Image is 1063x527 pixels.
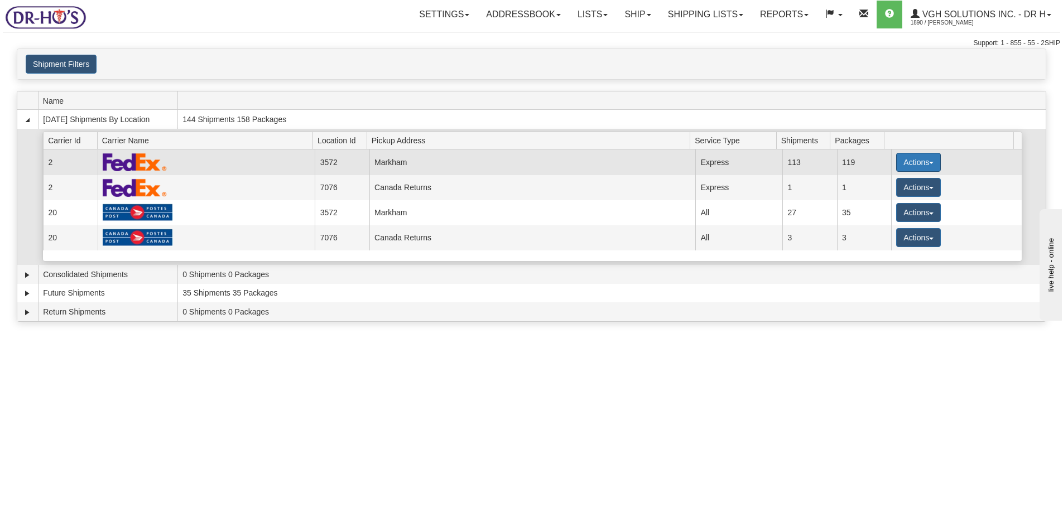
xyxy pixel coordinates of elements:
[837,225,891,250] td: 3
[837,149,891,175] td: 119
[22,288,33,299] a: Expand
[315,175,369,200] td: 7076
[752,1,817,28] a: Reports
[315,225,369,250] td: 7076
[3,3,88,31] img: logo1890.jpg
[478,1,569,28] a: Addressbook
[318,132,367,149] span: Location Id
[103,229,173,246] img: Canada Post
[177,110,1046,129] td: 144 Shipments 158 Packages
[103,204,173,221] img: Canada Post
[781,132,830,149] span: Shipments
[103,153,167,171] img: FedEx Express®
[695,225,782,250] td: All
[315,149,369,175] td: 3572
[43,92,177,109] span: Name
[22,269,33,281] a: Expand
[369,149,696,175] td: Markham
[896,228,941,247] button: Actions
[695,132,776,149] span: Service Type
[782,225,836,250] td: 3
[920,9,1046,19] span: VGH Solutions Inc. - Dr H
[43,149,97,175] td: 2
[569,1,616,28] a: Lists
[369,225,696,250] td: Canada Returns
[616,1,659,28] a: Ship
[695,175,782,200] td: Express
[695,149,782,175] td: Express
[177,284,1046,303] td: 35 Shipments 35 Packages
[43,225,97,250] td: 20
[902,1,1060,28] a: VGH Solutions Inc. - Dr H 1890 / [PERSON_NAME]
[22,307,33,318] a: Expand
[177,302,1046,321] td: 0 Shipments 0 Packages
[835,132,884,149] span: Packages
[896,178,941,197] button: Actions
[837,175,891,200] td: 1
[911,17,994,28] span: 1890 / [PERSON_NAME]
[695,200,782,225] td: All
[837,200,891,225] td: 35
[48,132,97,149] span: Carrier Id
[369,175,696,200] td: Canada Returns
[38,302,177,321] td: Return Shipments
[782,175,836,200] td: 1
[26,55,97,74] button: Shipment Filters
[896,153,941,172] button: Actions
[103,178,167,197] img: FedEx Express®
[102,132,313,149] span: Carrier Name
[315,200,369,225] td: 3572
[22,114,33,125] a: Collapse
[38,265,177,284] td: Consolidated Shipments
[43,175,97,200] td: 2
[372,132,690,149] span: Pickup Address
[38,284,177,303] td: Future Shipments
[660,1,752,28] a: Shipping lists
[3,38,1060,48] div: Support: 1 - 855 - 55 - 2SHIP
[1037,206,1062,320] iframe: chat widget
[896,203,941,222] button: Actions
[8,9,103,18] div: live help - online
[38,110,177,129] td: [DATE] Shipments By Location
[369,200,696,225] td: Markham
[43,200,97,225] td: 20
[411,1,478,28] a: Settings
[782,149,836,175] td: 113
[782,200,836,225] td: 27
[177,265,1046,284] td: 0 Shipments 0 Packages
